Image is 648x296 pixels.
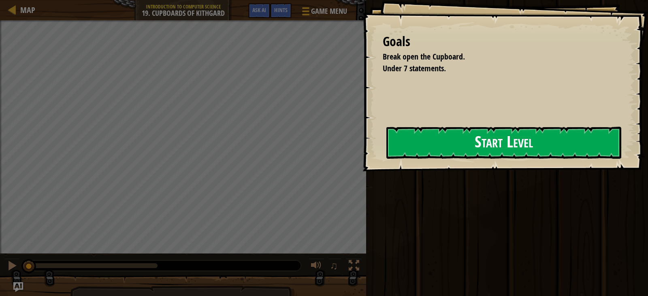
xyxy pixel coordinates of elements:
[311,6,347,17] span: Game Menu
[20,4,35,15] span: Map
[248,3,270,18] button: Ask AI
[330,260,338,272] span: ♫
[328,258,342,275] button: ♫
[13,282,23,292] button: Ask AI
[373,63,618,75] li: Under 7 statements.
[4,258,20,275] button: Ctrl + P: Pause
[383,63,446,74] span: Under 7 statements.
[383,51,465,62] span: Break open the Cupboard.
[373,51,618,63] li: Break open the Cupboard.
[274,6,288,14] span: Hints
[296,3,352,22] button: Game Menu
[308,258,324,275] button: Adjust volume
[383,32,620,51] div: Goals
[16,4,35,15] a: Map
[252,6,266,14] span: Ask AI
[346,258,362,275] button: Toggle fullscreen
[386,127,621,159] button: Start Level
